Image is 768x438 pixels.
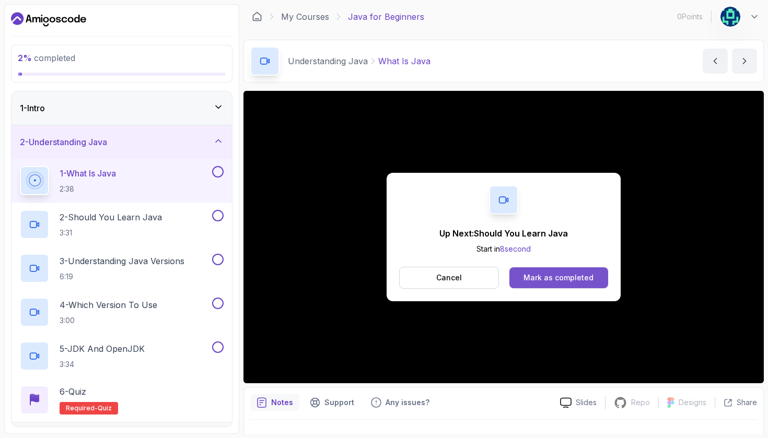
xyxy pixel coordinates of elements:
button: notes button [250,394,299,411]
p: Repo [631,397,650,408]
p: 0 Points [677,11,703,22]
a: Slides [552,397,605,408]
p: 3:31 [60,228,162,238]
button: Share [715,397,757,408]
a: My Courses [281,10,329,23]
button: Cancel [399,267,499,289]
span: quiz [98,404,112,412]
p: 2 - Should You Learn Java [60,211,162,223]
p: 6 - Quiz [60,385,86,398]
p: 5 - JDK And OpenJDK [60,342,145,355]
p: 1 - What Is Java [60,167,116,180]
button: 2-Understanding Java [11,125,232,159]
button: 1-What Is Java2:38 [20,166,224,195]
p: Cancel [436,273,462,283]
h3: 1 - Intro [20,102,45,114]
p: 3:00 [60,315,157,326]
button: Feedback button [365,394,436,411]
button: 2-Should You Learn Java3:31 [20,210,224,239]
button: Mark as completed [509,267,608,288]
button: 1-Intro [11,91,232,125]
p: Understanding Java [288,55,368,67]
p: 2:38 [60,184,116,194]
button: 6-QuizRequired-quiz [20,385,224,415]
iframe: 1 - What is Java [243,91,764,383]
button: previous content [703,49,728,74]
p: Java for Beginners [348,10,424,23]
p: Any issues? [386,397,429,408]
span: 2 % [18,53,32,63]
p: Notes [271,397,293,408]
span: completed [18,53,75,63]
button: 3-Understanding Java Versions6:19 [20,254,224,283]
img: user profile image [720,7,740,27]
p: 4 - Which Version To Use [60,299,157,311]
p: Start in [439,244,568,254]
p: Slides [576,397,597,408]
button: next content [732,49,757,74]
span: Required- [66,404,98,412]
p: Designs [679,397,706,408]
a: Dashboard [11,11,86,28]
span: 8 second [500,244,531,253]
button: 5-JDK And OpenJDK3:34 [20,341,224,371]
p: Support [324,397,354,408]
p: Share [737,397,757,408]
h3: 2 - Understanding Java [20,136,107,148]
button: Support button [304,394,360,411]
button: 4-Which Version To Use3:00 [20,298,224,327]
button: user profile image [720,6,760,27]
a: Dashboard [252,11,262,22]
p: 3 - Understanding Java Versions [60,255,184,267]
div: Mark as completed [523,273,594,283]
p: What Is Java [378,55,430,67]
p: Up Next: Should You Learn Java [439,227,568,240]
p: 3:34 [60,359,145,370]
p: 6:19 [60,271,184,282]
